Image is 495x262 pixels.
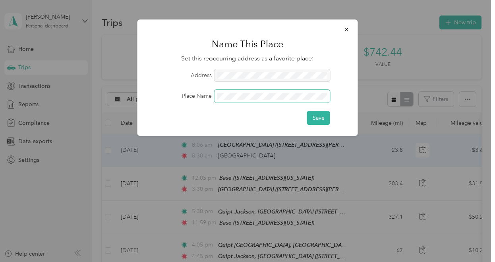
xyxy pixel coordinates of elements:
[451,217,495,262] iframe: Everlance-gr Chat Button Frame
[149,54,347,64] p: Set this reoccurring address as a favorite place:
[307,111,330,125] button: Save
[149,71,212,80] label: Address
[149,35,347,54] h1: Name This Place
[149,92,212,100] label: Place Name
